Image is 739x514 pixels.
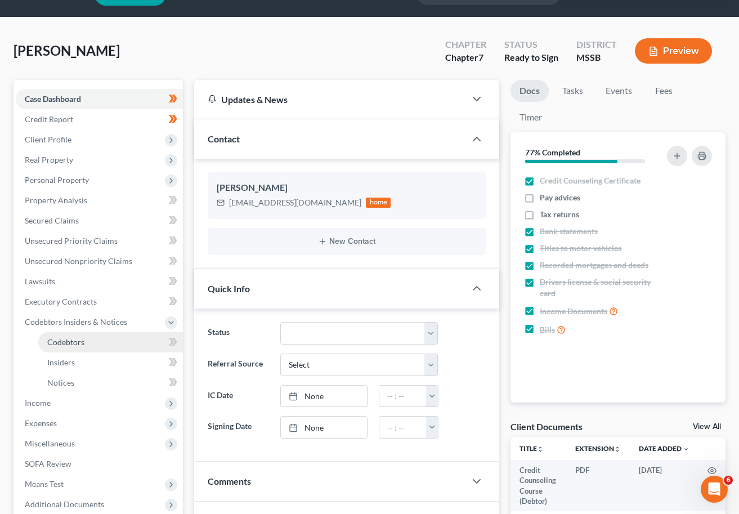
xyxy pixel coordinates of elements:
[540,276,662,299] span: Drivers license & social security card
[576,38,617,51] div: District
[16,292,183,312] a: Executory Contracts
[540,243,621,254] span: Titles to motor vehicles
[25,398,51,408] span: Income
[25,114,73,124] span: Credit Report
[25,216,79,225] span: Secured Claims
[566,460,630,512] td: PDF
[25,297,97,306] span: Executory Contracts
[540,192,580,203] span: Pay advices
[25,479,64,489] span: Means Test
[16,251,183,271] a: Unsecured Nonpriority Claims
[379,417,427,438] input: -- : --
[25,175,89,185] span: Personal Property
[16,109,183,129] a: Credit Report
[540,260,648,271] span: Recorded mortgages and deeds
[25,256,132,266] span: Unsecured Nonpriority Claims
[540,209,579,220] span: Tax returns
[208,476,251,486] span: Comments
[47,378,74,387] span: Notices
[635,38,712,64] button: Preview
[575,444,621,453] a: Extensionunfold_more
[16,231,183,251] a: Unsecured Priority Claims
[683,446,689,453] i: expand_more
[16,190,183,211] a: Property Analysis
[639,444,689,453] a: Date Added expand_more
[504,51,558,64] div: Ready to Sign
[38,373,183,393] a: Notices
[217,237,477,246] button: New Contact
[25,236,118,245] span: Unsecured Priority Claims
[281,417,367,438] a: None
[519,444,544,453] a: Titleunfold_more
[202,354,275,376] label: Referral Source
[25,94,81,104] span: Case Dashboard
[646,80,682,102] a: Fees
[25,155,73,164] span: Real Property
[217,181,477,195] div: [PERSON_NAME]
[510,80,549,102] a: Docs
[537,446,544,453] i: unfold_more
[14,42,120,59] span: [PERSON_NAME]
[540,226,598,237] span: Bank statements
[576,51,617,64] div: MSSB
[724,476,733,485] span: 6
[25,418,57,428] span: Expenses
[630,460,698,512] td: [DATE]
[25,135,71,144] span: Client Profile
[25,499,104,509] span: Additional Documents
[366,198,391,208] div: home
[38,352,183,373] a: Insiders
[25,195,87,205] span: Property Analysis
[478,52,483,62] span: 7
[445,51,486,64] div: Chapter
[510,460,566,512] td: Credit Counseling Course (Debtor)
[25,276,55,286] span: Lawsuits
[47,337,84,347] span: Codebtors
[202,385,275,408] label: IC Date
[701,476,728,503] iframe: Intercom live chat
[510,421,583,432] div: Client Documents
[202,416,275,439] label: Signing Date
[25,459,71,468] span: SOFA Review
[16,454,183,474] a: SOFA Review
[202,322,275,345] label: Status
[38,332,183,352] a: Codebtors
[25,439,75,448] span: Miscellaneous
[540,175,641,186] span: Credit Counseling Certificate
[16,211,183,231] a: Secured Claims
[25,317,127,327] span: Codebtors Insiders & Notices
[281,386,367,407] a: None
[208,93,452,105] div: Updates & News
[553,80,592,102] a: Tasks
[47,357,75,367] span: Insiders
[525,148,580,157] strong: 77% Completed
[614,446,621,453] i: unfold_more
[540,306,607,317] span: Income Documents
[229,197,361,208] div: [EMAIL_ADDRESS][DOMAIN_NAME]
[16,89,183,109] a: Case Dashboard
[597,80,641,102] a: Events
[693,423,721,431] a: View All
[510,106,551,128] a: Timer
[504,38,558,51] div: Status
[445,38,486,51] div: Chapter
[540,324,555,336] span: Bills
[379,386,427,407] input: -- : --
[208,283,250,294] span: Quick Info
[208,133,240,144] span: Contact
[16,271,183,292] a: Lawsuits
